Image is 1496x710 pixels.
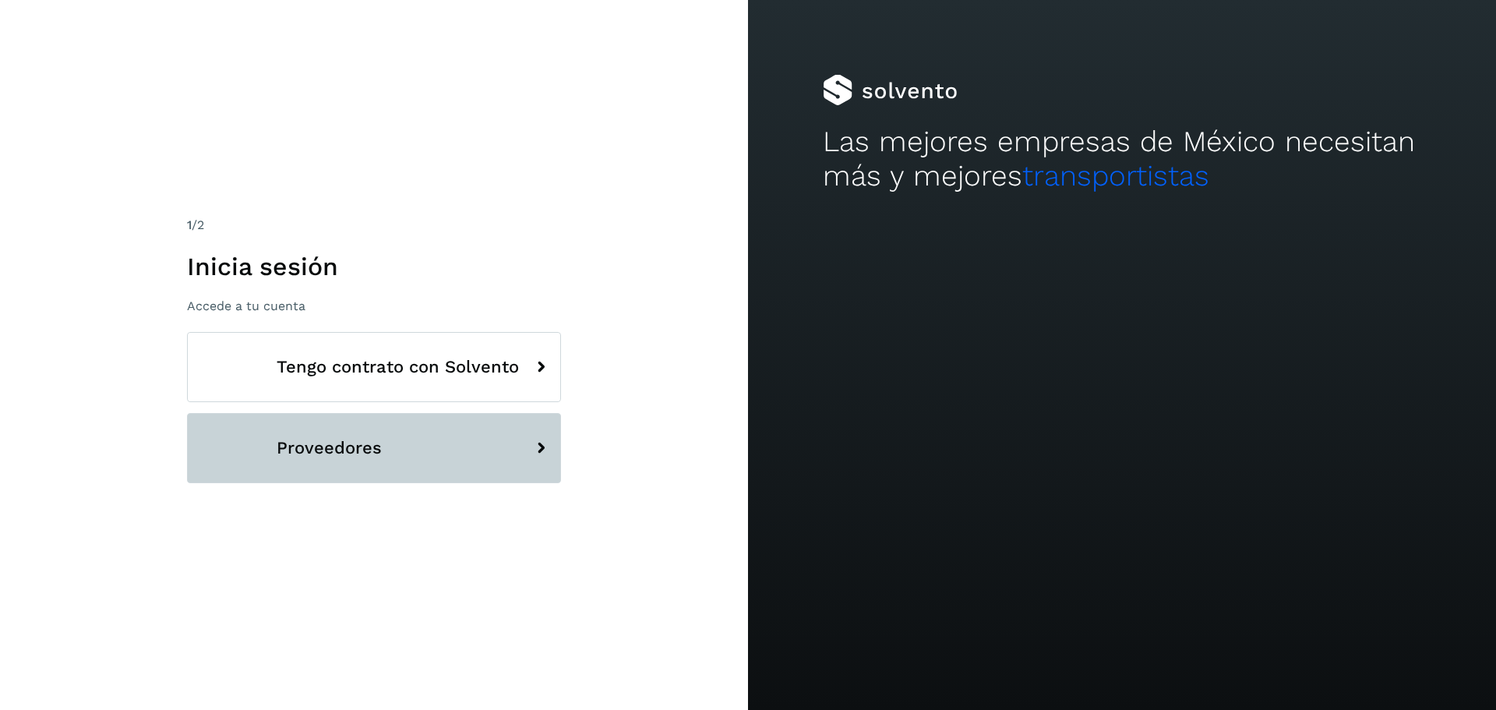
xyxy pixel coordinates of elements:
[823,125,1421,194] h2: Las mejores empresas de México necesitan más y mejores
[277,439,382,457] span: Proveedores
[187,298,561,313] p: Accede a tu cuenta
[187,216,561,235] div: /2
[1022,159,1209,193] span: transportistas
[187,413,561,483] button: Proveedores
[187,252,561,281] h1: Inicia sesión
[187,332,561,402] button: Tengo contrato con Solvento
[187,217,192,232] span: 1
[277,358,519,376] span: Tengo contrato con Solvento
